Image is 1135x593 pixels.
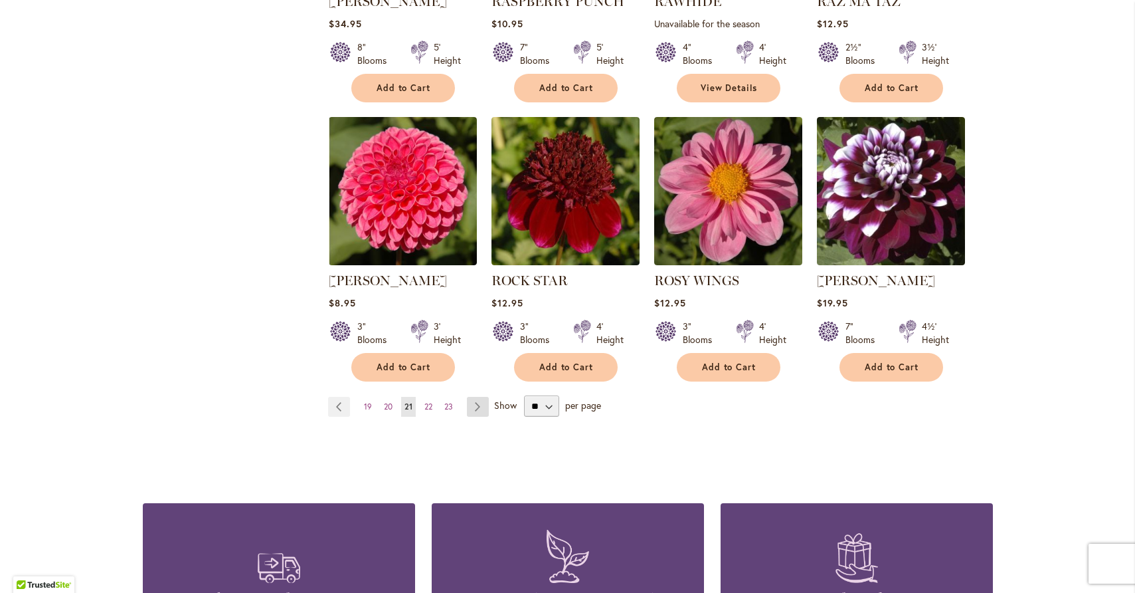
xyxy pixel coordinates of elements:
img: REBECCA LYNN [329,117,477,265]
button: Add to Cart [351,74,455,102]
div: 3" Blooms [357,320,394,346]
div: 5' Height [596,41,624,67]
span: $12.95 [817,17,849,30]
img: ROCK STAR [491,117,640,265]
div: 8" Blooms [357,41,394,67]
button: Add to Cart [839,353,943,382]
div: 7" Blooms [845,320,883,346]
a: ROSY WINGS [654,255,802,268]
button: Add to Cart [839,74,943,102]
div: 3" Blooms [683,320,720,346]
button: Add to Cart [677,353,780,382]
span: $19.95 [817,296,848,309]
img: Ryan C [817,117,965,265]
div: 4½' Height [922,320,949,346]
span: Add to Cart [539,82,594,94]
a: 20 [381,397,396,417]
div: 5' Height [434,41,461,67]
a: [PERSON_NAME] [817,273,935,289]
div: 3" Blooms [520,320,557,346]
iframe: Launch Accessibility Center [10,546,47,583]
span: $12.95 [654,296,686,309]
button: Add to Cart [514,353,618,382]
span: $8.95 [329,296,356,309]
div: 3' Height [434,320,461,346]
p: Unavailable for the season [654,17,802,30]
a: 22 [421,397,436,417]
span: Add to Cart [865,362,919,373]
button: Add to Cart [351,353,455,382]
span: Show [494,399,517,412]
img: ROSY WINGS [654,117,802,265]
a: REBECCA LYNN [329,255,477,268]
a: View Details [677,74,780,102]
span: View Details [701,82,758,94]
div: 3½' Height [922,41,949,67]
span: Add to Cart [377,82,431,94]
span: Add to Cart [377,362,431,373]
div: 7" Blooms [520,41,557,67]
span: 21 [404,402,412,412]
span: 20 [384,402,393,412]
span: $34.95 [329,17,362,30]
div: 4' Height [759,320,786,346]
a: 19 [361,397,375,417]
a: [PERSON_NAME] [329,273,447,289]
span: Add to Cart [702,362,756,373]
div: 2½" Blooms [845,41,883,67]
div: 4' Height [596,320,624,346]
span: 19 [364,402,372,412]
span: Add to Cart [865,82,919,94]
span: Add to Cart [539,362,594,373]
span: per page [565,399,601,412]
a: 23 [441,397,456,417]
div: 4" Blooms [683,41,720,67]
a: ROSY WINGS [654,273,739,289]
span: 23 [444,402,453,412]
span: $12.95 [491,296,523,309]
span: $10.95 [491,17,523,30]
span: 22 [424,402,432,412]
div: 4' Height [759,41,786,67]
button: Add to Cart [514,74,618,102]
a: ROCK STAR [491,255,640,268]
a: Ryan C [817,255,965,268]
a: ROCK STAR [491,273,568,289]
